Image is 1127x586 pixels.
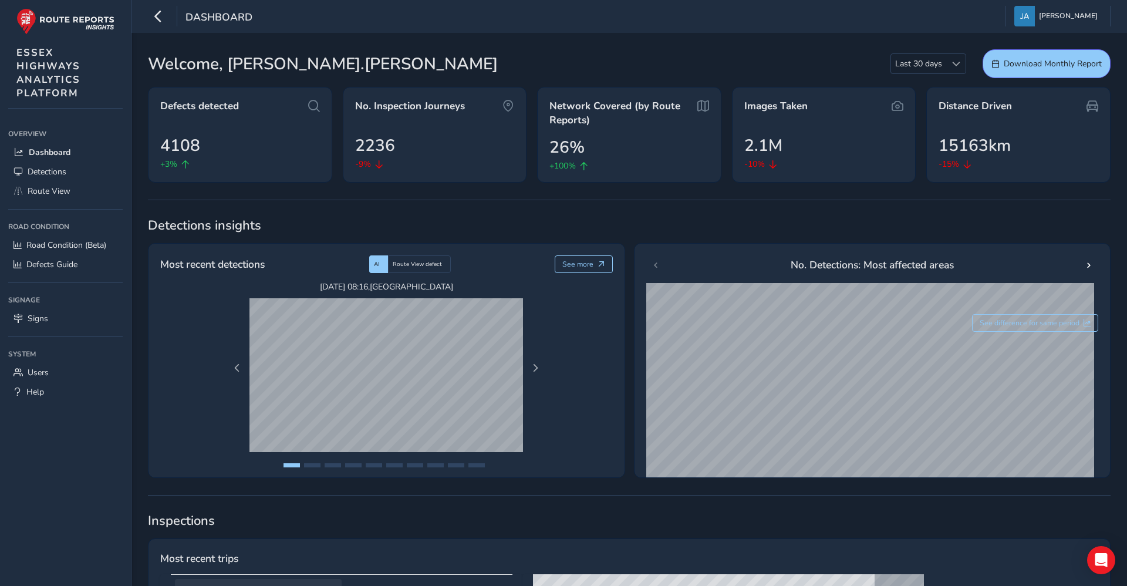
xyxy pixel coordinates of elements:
[1004,58,1102,69] span: Download Monthly Report
[29,147,70,158] span: Dashboard
[249,281,523,292] span: [DATE] 08:16 , [GEOGRAPHIC_DATA]
[8,162,123,181] a: Detections
[549,160,576,172] span: +100%
[28,186,70,197] span: Route View
[8,382,123,402] a: Help
[160,257,265,272] span: Most recent detections
[26,259,77,270] span: Defects Guide
[369,255,388,273] div: AI
[8,309,123,328] a: Signs
[160,133,200,158] span: 4108
[185,10,252,26] span: Dashboard
[160,99,239,113] span: Defects detected
[939,99,1012,113] span: Distance Driven
[8,125,123,143] div: Overview
[160,551,238,566] span: Most recent trips
[16,8,114,35] img: rr logo
[562,260,593,269] span: See more
[1014,6,1035,26] img: diamond-layout
[407,463,423,467] button: Page 7
[8,235,123,255] a: Road Condition (Beta)
[1039,6,1098,26] span: [PERSON_NAME]
[148,217,1111,234] span: Detections insights
[325,463,341,467] button: Page 3
[983,49,1111,78] button: Download Monthly Report
[8,143,123,162] a: Dashboard
[28,166,66,177] span: Detections
[16,46,80,100] span: ESSEX HIGHWAYS ANALYTICS PLATFORM
[26,386,44,398] span: Help
[374,260,380,268] span: AI
[972,314,1099,332] button: See difference for same period
[148,52,498,76] span: Welcome, [PERSON_NAME].[PERSON_NAME]
[28,313,48,324] span: Signs
[939,133,1011,158] span: 15163km
[468,463,485,467] button: Page 10
[549,135,585,160] span: 26%
[8,345,123,363] div: System
[427,463,444,467] button: Page 8
[386,463,403,467] button: Page 6
[555,255,613,273] button: See more
[28,367,49,378] span: Users
[8,255,123,274] a: Defects Guide
[8,218,123,235] div: Road Condition
[1087,546,1115,574] div: Open Intercom Messenger
[160,158,177,170] span: +3%
[791,257,954,272] span: No. Detections: Most affected areas
[304,463,320,467] button: Page 2
[744,133,782,158] span: 2.1M
[744,158,765,170] span: -10%
[1014,6,1102,26] button: [PERSON_NAME]
[393,260,442,268] span: Route View defect
[8,181,123,201] a: Route View
[26,240,106,251] span: Road Condition (Beta)
[8,291,123,309] div: Signage
[448,463,464,467] button: Page 9
[229,360,245,376] button: Previous Page
[527,360,544,376] button: Next Page
[366,463,382,467] button: Page 5
[939,158,959,170] span: -15%
[549,99,693,127] span: Network Covered (by Route Reports)
[8,363,123,382] a: Users
[744,99,808,113] span: Images Taken
[355,99,465,113] span: No. Inspection Journeys
[345,463,362,467] button: Page 4
[891,54,946,73] span: Last 30 days
[148,512,1111,530] span: Inspections
[355,158,371,170] span: -9%
[388,255,451,273] div: Route View defect
[284,463,300,467] button: Page 1
[980,318,1079,328] span: See difference for same period
[355,133,395,158] span: 2236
